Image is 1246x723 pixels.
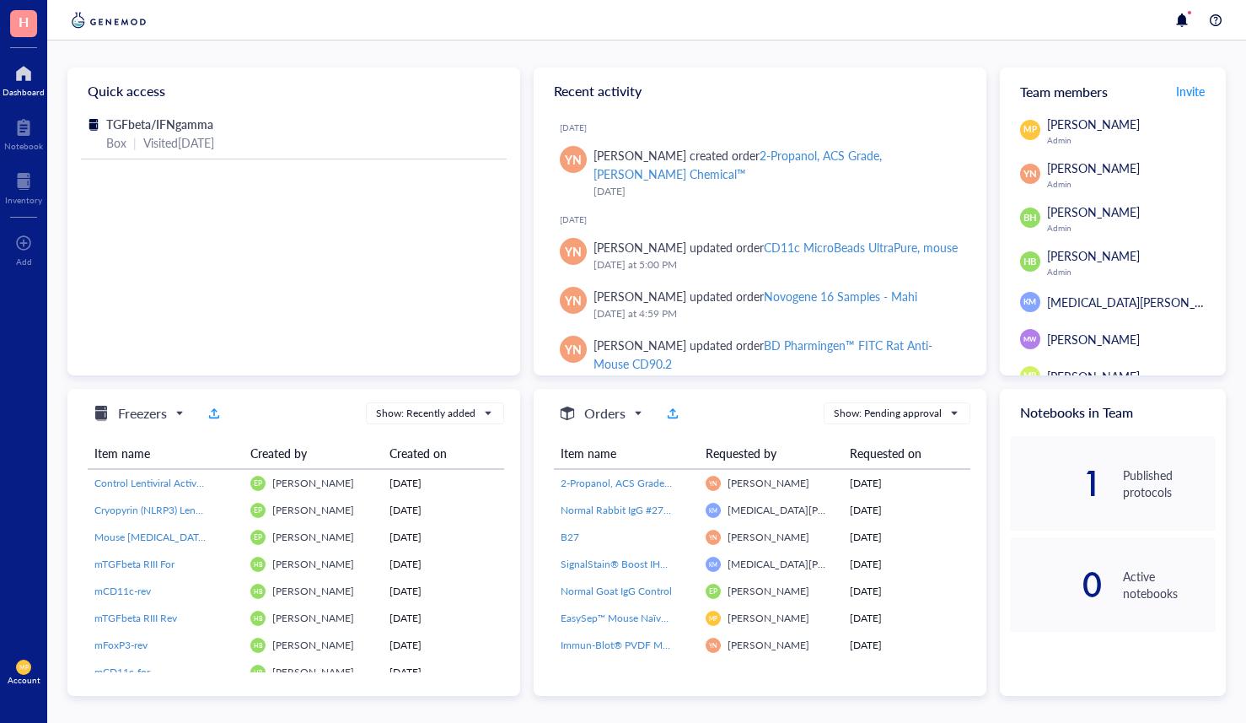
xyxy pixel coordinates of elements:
[1047,331,1140,348] span: [PERSON_NAME]
[1047,368,1140,385] span: [PERSON_NAME]
[4,141,43,151] div: Notebook
[728,611,809,625] span: [PERSON_NAME]
[593,256,959,273] div: [DATE] at 5:00 PM
[565,291,582,310] span: YN
[254,668,262,676] span: HB
[1047,135,1216,145] div: Admin
[547,139,973,207] a: YN[PERSON_NAME] created order2-Propanol, ACS Grade, [PERSON_NAME] Chemical™[DATE]
[254,587,262,595] span: HB
[561,638,839,652] span: Immun-Blot® PVDF Membrane, Roll, 26 cm x 3.3 m, 1620177
[534,67,986,115] div: Recent activity
[1023,167,1037,181] span: YN
[709,479,717,487] span: YN
[244,438,383,469] th: Created by
[106,133,126,152] div: Box
[1047,179,1216,189] div: Admin
[850,503,964,518] div: [DATE]
[1047,223,1216,233] div: Admin
[254,533,262,542] span: EP
[561,584,672,598] span: Normal Goat IgG Control
[1123,467,1216,500] div: Published protocols
[1010,571,1103,598] div: 0
[254,506,262,515] span: EP
[561,530,579,544] span: B27
[1175,78,1206,105] button: Invite
[1023,211,1037,225] span: BH
[1000,67,1226,115] div: Team members
[1047,294,1233,310] span: [MEDICAL_DATA][PERSON_NAME]
[254,479,262,488] span: EP
[94,638,148,652] span: mFoxP3-rev
[16,256,32,267] div: Add
[3,87,45,97] div: Dashboard
[554,438,699,469] th: Item name
[584,403,626,424] h5: Orders
[850,557,964,572] div: [DATE]
[1010,470,1103,497] div: 1
[547,231,973,280] a: YN[PERSON_NAME] updated orderCD11c MicroBeads UltraPure, mouse[DATE] at 5:00 PM
[254,614,262,622] span: HB
[1047,247,1140,264] span: [PERSON_NAME]
[67,10,150,30] img: genemod-logo
[565,150,582,169] span: YN
[1023,296,1036,308] span: KM
[1023,370,1037,382] span: MR
[709,615,717,622] span: MP
[389,638,498,653] div: [DATE]
[1000,389,1226,436] div: Notebooks in Team
[94,584,151,598] span: mCD11c-rev
[272,611,354,625] span: [PERSON_NAME]
[4,114,43,151] a: Notebook
[1023,255,1037,269] span: HB
[376,406,475,421] div: Show: Recently added
[728,557,890,571] span: [MEDICAL_DATA][PERSON_NAME]
[118,403,167,424] h5: Freezers
[94,611,177,625] span: mTGFbeta RIII Rev
[561,503,675,517] span: Normal Rabbit IgG #2729
[1047,116,1140,132] span: [PERSON_NAME]
[94,611,237,626] a: mTGFbeta RIII Rev
[728,530,809,544] span: [PERSON_NAME]
[593,305,959,322] div: [DATE] at 4:59 PM
[764,239,958,256] div: CD11c MicroBeads UltraPure, mouse
[1047,203,1140,220] span: [PERSON_NAME]
[561,503,692,518] a: Normal Rabbit IgG #2729
[94,530,448,544] span: Mouse [MEDICAL_DATA] [MEDICAL_DATA] Recombinant Protein, PeproTech®
[547,329,973,397] a: YN[PERSON_NAME] updated orderBD Pharmingen™ FITC Rat Anti-Mouse CD90.2[DATE] at 4:59 PM
[561,530,692,545] a: B27
[389,503,498,518] div: [DATE]
[5,195,42,205] div: Inventory
[272,584,354,598] span: [PERSON_NAME]
[133,133,137,152] div: |
[94,665,150,679] span: mCD11c-for
[850,530,964,545] div: [DATE]
[561,638,692,653] a: Immun-Blot® PVDF Membrane, Roll, 26 cm x 3.3 m, 1620177
[834,406,942,421] div: Show: Pending approval
[561,611,834,625] span: EasySep™ Mouse Naïve CD8+ [MEDICAL_DATA] Isolation Kit
[94,476,259,490] span: Control Lentiviral Activation Particles
[561,557,814,571] span: SignalStain® Boost IHC Detection Reagent (HRP, Rabbit)
[389,557,498,572] div: [DATE]
[561,611,692,626] a: EasySep™ Mouse Naïve CD8+ [MEDICAL_DATA] Isolation Kit
[94,503,324,517] span: Cryopyrin (NLRP3) Lentiviral Activation Particles (m)
[94,530,237,545] a: Mouse [MEDICAL_DATA] [MEDICAL_DATA] Recombinant Protein, PeproTech®
[383,438,505,469] th: Created on
[67,67,520,115] div: Quick access
[143,133,214,152] div: Visited [DATE]
[254,560,262,568] span: HB
[560,214,973,224] div: [DATE]
[565,340,582,359] span: YN
[254,641,262,649] span: HB
[272,503,354,517] span: [PERSON_NAME]
[593,336,959,373] div: [PERSON_NAME] updated order
[1123,568,1216,602] div: Active notebooks
[389,476,498,491] div: [DATE]
[728,503,890,517] span: [MEDICAL_DATA][PERSON_NAME]
[728,476,809,490] span: [PERSON_NAME]
[94,638,237,653] a: mFoxP3-rev
[1047,159,1140,176] span: [PERSON_NAME]
[272,476,354,490] span: [PERSON_NAME]
[5,168,42,205] a: Inventory
[272,530,354,544] span: [PERSON_NAME]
